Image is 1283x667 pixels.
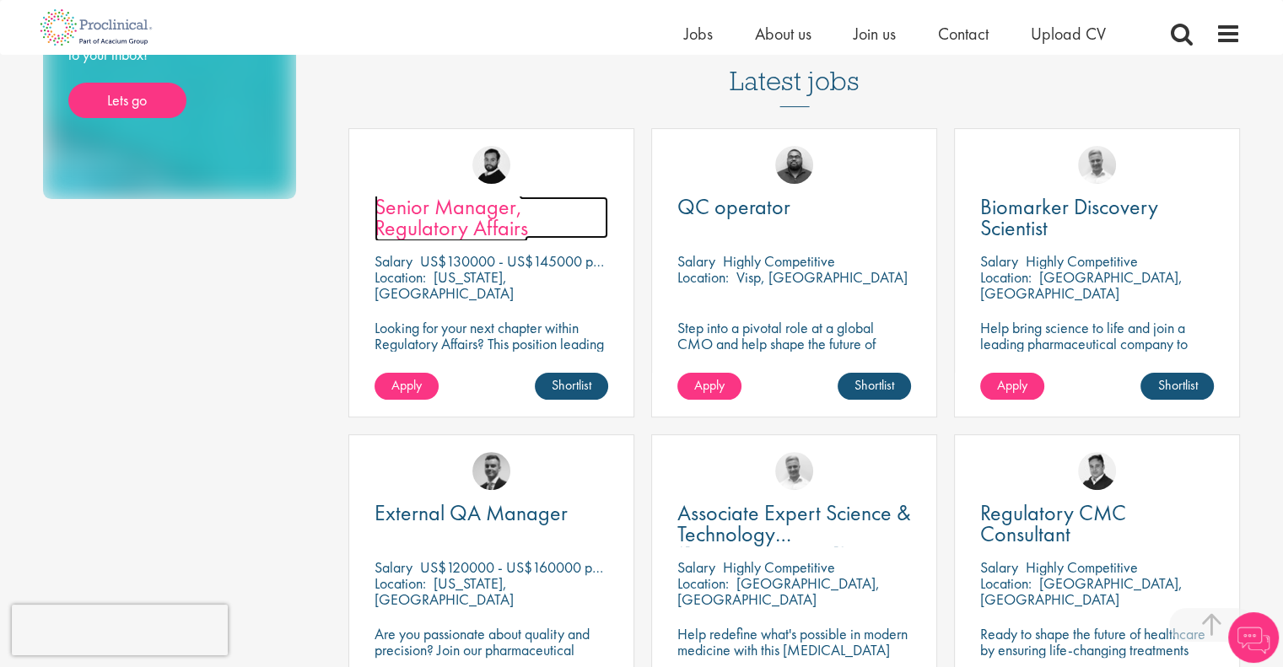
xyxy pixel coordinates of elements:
[375,557,412,577] span: Salary
[1140,373,1214,400] a: Shortlist
[375,573,514,609] p: [US_STATE], [GEOGRAPHIC_DATA]
[535,373,608,400] a: Shortlist
[375,373,439,400] a: Apply
[980,267,1032,287] span: Location:
[677,196,911,218] a: QC operator
[1078,146,1116,184] img: Joshua Bye
[677,373,741,400] a: Apply
[375,320,608,384] p: Looking for your next chapter within Regulatory Affairs? This position leading projects and worki...
[980,503,1214,545] a: Regulatory CMC Consultant
[1031,23,1106,45] a: Upload CV
[980,373,1044,400] a: Apply
[12,605,228,655] iframe: reCAPTCHA
[68,83,186,118] a: Lets go
[677,320,911,368] p: Step into a pivotal role at a global CMO and help shape the future of healthcare manufacturing.
[723,251,835,271] p: Highly Competitive
[391,376,422,394] span: Apply
[694,376,725,394] span: Apply
[1228,612,1279,663] img: Chatbot
[677,192,790,221] span: QC operator
[375,267,514,303] p: [US_STATE], [GEOGRAPHIC_DATA]
[677,503,911,545] a: Associate Expert Science & Technology ([MEDICAL_DATA])
[472,452,510,490] img: Alex Bill
[677,557,715,577] span: Salary
[980,498,1126,548] span: Regulatory CMC Consultant
[980,196,1214,239] a: Biomarker Discovery Scientist
[375,267,426,287] span: Location:
[736,267,908,287] p: Visp, [GEOGRAPHIC_DATA]
[684,23,713,45] a: Jobs
[1078,452,1116,490] img: Peter Duvall
[997,376,1027,394] span: Apply
[938,23,989,45] a: Contact
[775,452,813,490] img: Joshua Bye
[472,146,510,184] img: Nick Walker
[677,498,911,569] span: Associate Expert Science & Technology ([MEDICAL_DATA])
[730,24,860,107] h3: Latest jobs
[755,23,811,45] a: About us
[677,251,715,271] span: Salary
[677,267,729,287] span: Location:
[775,146,813,184] img: Ashley Bennett
[980,192,1158,242] span: Biomarker Discovery Scientist
[677,573,880,609] p: [GEOGRAPHIC_DATA], [GEOGRAPHIC_DATA]
[1026,251,1138,271] p: Highly Competitive
[420,251,646,271] p: US$130000 - US$145000 per annum
[375,192,528,242] span: Senior Manager, Regulatory Affairs
[375,503,608,524] a: External QA Manager
[1026,557,1138,577] p: Highly Competitive
[980,251,1018,271] span: Salary
[980,267,1183,303] p: [GEOGRAPHIC_DATA], [GEOGRAPHIC_DATA]
[980,573,1183,609] p: [GEOGRAPHIC_DATA], [GEOGRAPHIC_DATA]
[375,196,608,239] a: Senior Manager, Regulatory Affairs
[375,498,568,527] span: External QA Manager
[980,573,1032,593] span: Location:
[980,320,1214,400] p: Help bring science to life and join a leading pharmaceutical company to play a key role in delive...
[420,557,645,577] p: US$120000 - US$160000 per annum
[375,573,426,593] span: Location:
[677,573,729,593] span: Location:
[723,557,835,577] p: Highly Competitive
[375,251,412,271] span: Salary
[980,557,1018,577] span: Salary
[838,373,911,400] a: Shortlist
[854,23,896,45] a: Join us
